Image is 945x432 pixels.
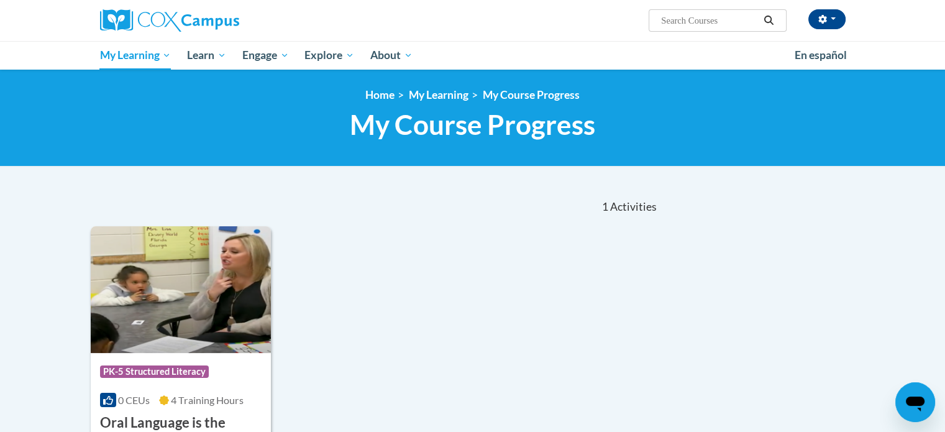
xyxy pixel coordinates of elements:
span: En español [795,48,847,62]
a: My Learning [409,88,468,101]
span: About [370,48,413,63]
span: Explore [304,48,354,63]
span: 0 CEUs [118,394,150,406]
a: My Learning [92,41,180,70]
input: Search Courses [660,13,759,28]
iframe: Button to launch messaging window [895,382,935,422]
a: Learn [179,41,234,70]
img: Cox Campus [100,9,239,32]
a: En español [787,42,855,68]
span: Learn [187,48,226,63]
button: Account Settings [808,9,846,29]
a: Explore [296,41,362,70]
img: Course Logo [91,226,272,353]
span: Engage [242,48,289,63]
span: 1 [601,200,608,214]
a: Cox Campus [100,9,336,32]
span: 4 Training Hours [171,394,244,406]
span: Activities [610,200,657,214]
span: PK-5 Structured Literacy [100,365,209,378]
span: My Course Progress [350,108,595,141]
a: Home [365,88,395,101]
a: About [362,41,421,70]
div: Main menu [81,41,864,70]
a: Engage [234,41,297,70]
button: Search [759,13,778,28]
span: My Learning [99,48,171,63]
a: My Course Progress [483,88,580,101]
